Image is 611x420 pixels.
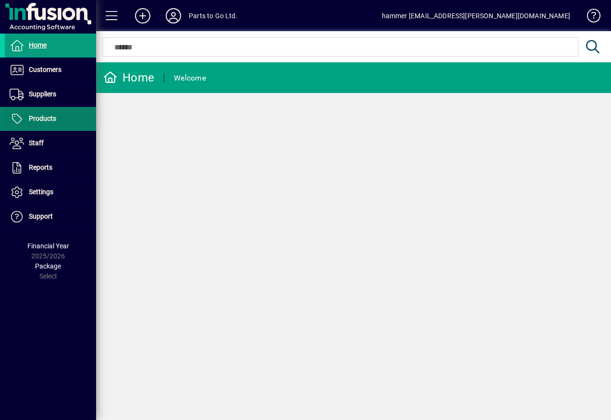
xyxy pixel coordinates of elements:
span: Customers [29,66,61,73]
a: Products [5,107,96,131]
span: Reports [29,163,52,171]
span: Suppliers [29,90,56,98]
span: Package [35,262,61,270]
button: Add [127,7,158,24]
a: Support [5,205,96,229]
a: Staff [5,131,96,155]
div: Parts to Go Ltd. [189,8,238,23]
button: Profile [158,7,189,24]
a: Settings [5,180,96,204]
span: Staff [29,139,44,147]
span: Support [29,212,53,220]
span: Financial Year [27,242,69,250]
span: Settings [29,188,53,196]
a: Reports [5,156,96,180]
div: Home [103,70,154,85]
a: Customers [5,58,96,82]
a: Suppliers [5,82,96,106]
a: Knowledge Base [580,2,599,33]
div: Welcome [174,70,206,86]
span: Home [29,41,47,49]
span: Products [29,115,56,122]
div: hammer [EMAIL_ADDRESS][PERSON_NAME][DOMAIN_NAME] [382,8,570,23]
